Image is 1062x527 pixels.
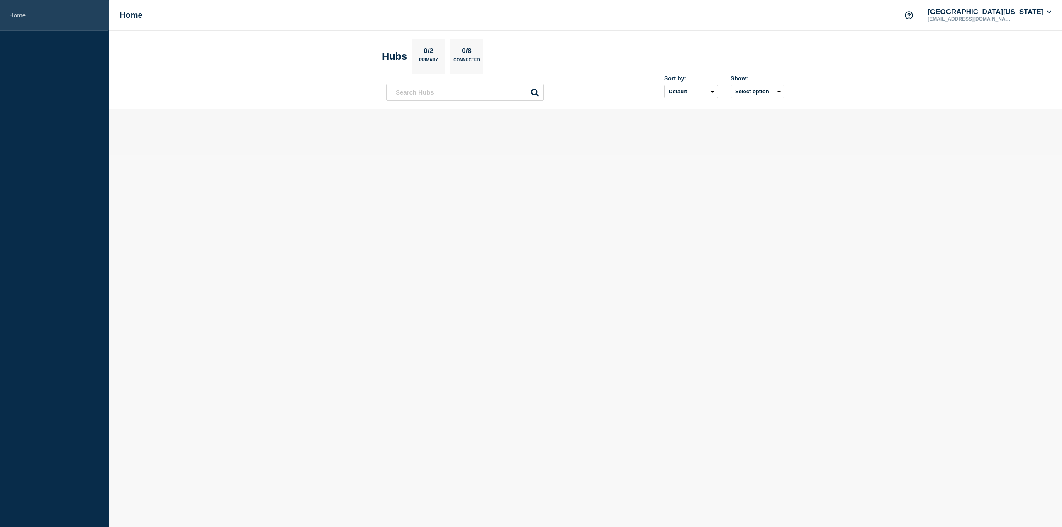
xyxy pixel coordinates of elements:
[453,58,480,66] p: Connected
[731,85,784,98] button: Select option
[731,75,784,82] div: Show:
[382,51,407,62] h2: Hubs
[421,47,437,58] p: 0/2
[664,75,718,82] div: Sort by:
[386,84,544,101] input: Search Hubs
[926,8,1053,16] button: [GEOGRAPHIC_DATA][US_STATE]
[664,85,718,98] select: Sort by
[459,47,475,58] p: 0/8
[900,7,918,24] button: Support
[119,10,143,20] h1: Home
[926,16,1012,22] p: [EMAIL_ADDRESS][DOMAIN_NAME]
[419,58,438,66] p: Primary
